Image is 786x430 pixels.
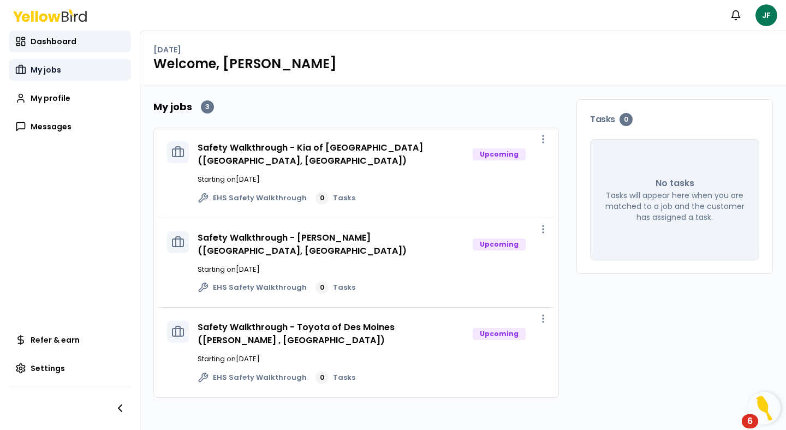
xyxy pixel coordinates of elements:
[198,174,545,185] p: Starting on [DATE]
[198,141,423,167] a: Safety Walkthrough - Kia of [GEOGRAPHIC_DATA] ([GEOGRAPHIC_DATA], [GEOGRAPHIC_DATA])
[31,64,61,75] span: My jobs
[315,371,355,384] a: 0Tasks
[473,148,526,160] div: Upcoming
[213,372,307,383] span: EHS Safety Walkthrough
[153,44,181,55] p: [DATE]
[31,93,70,104] span: My profile
[153,55,773,73] h1: Welcome, [PERSON_NAME]
[9,87,131,109] a: My profile
[748,392,781,425] button: Open Resource Center, 6 new notifications
[201,100,214,114] div: 3
[755,4,777,26] span: JF
[315,192,355,205] a: 0Tasks
[31,121,72,132] span: Messages
[31,335,80,345] span: Refer & earn
[9,329,131,351] a: Refer & earn
[198,231,407,257] a: Safety Walkthrough - [PERSON_NAME] ([GEOGRAPHIC_DATA], [GEOGRAPHIC_DATA])
[31,363,65,374] span: Settings
[315,281,329,294] div: 0
[9,59,131,81] a: My jobs
[198,321,395,347] a: Safety Walkthrough - Toyota of Des Moines ([PERSON_NAME] , [GEOGRAPHIC_DATA])
[198,354,545,365] p: Starting on [DATE]
[315,281,355,294] a: 0Tasks
[656,177,694,190] p: No tasks
[315,371,329,384] div: 0
[213,282,307,293] span: EHS Safety Walkthrough
[9,357,131,379] a: Settings
[604,190,746,223] p: Tasks will appear here when you are matched to a job and the customer has assigned a task.
[315,192,329,205] div: 0
[31,36,76,47] span: Dashboard
[198,264,545,275] p: Starting on [DATE]
[620,113,633,126] div: 0
[9,31,131,52] a: Dashboard
[590,113,759,126] h3: Tasks
[473,238,526,250] div: Upcoming
[153,99,192,115] h2: My jobs
[9,116,131,138] a: Messages
[473,328,526,340] div: Upcoming
[213,193,307,204] span: EHS Safety Walkthrough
